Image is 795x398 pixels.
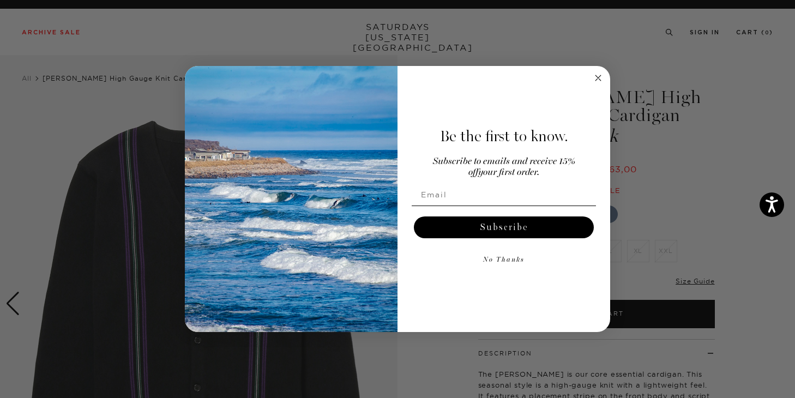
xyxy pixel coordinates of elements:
img: 125c788d-000d-4f3e-b05a-1b92b2a23ec9.jpeg [185,66,397,332]
span: off [468,168,478,177]
span: your first order. [478,168,539,177]
button: Close dialog [592,71,605,85]
button: Subscribe [414,216,594,238]
span: Be the first to know. [440,127,568,146]
input: Email [412,184,596,206]
button: No Thanks [412,249,596,271]
span: Subscribe to emails and receive 15% [433,157,575,166]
